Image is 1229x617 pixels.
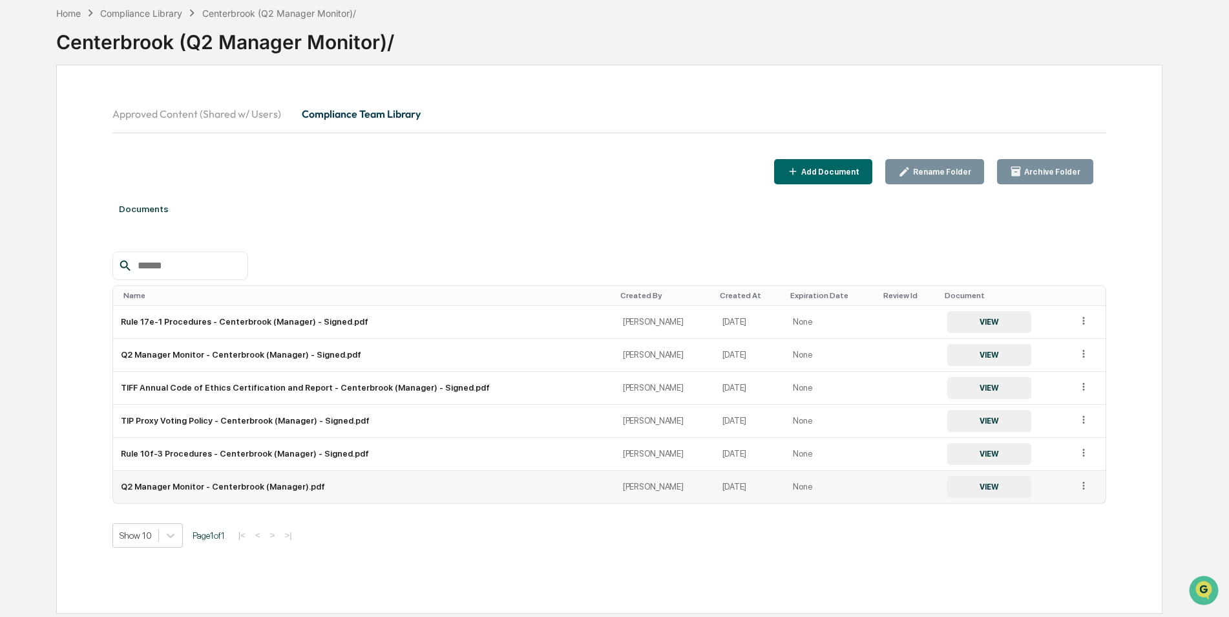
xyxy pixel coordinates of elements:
[113,405,615,438] td: TIP Proxy Voting Policy - Centerbrook (Manager) - Signed.pdf
[202,8,356,19] div: Centerbrook (Q2 Manager Monitor)/
[947,344,1031,366] button: VIEW
[129,219,156,229] span: Pylon
[235,530,249,541] button: |<
[945,291,1064,300] div: Toggle SortBy
[615,405,715,438] td: [PERSON_NAME]
[885,159,984,184] button: Rename Folder
[44,99,212,112] div: Start new chat
[8,158,89,181] a: 🖐️Preclearance
[91,219,156,229] a: Powered byPylon
[8,182,87,206] a: 🔎Data Lookup
[113,339,615,372] td: Q2 Manager Monitor - Centerbrook (Manager) - Signed.pdf
[910,168,971,177] div: Rename Folder
[113,438,615,471] td: Rule 10f-3 Procedures - Centerbrook (Manager) - Signed.pdf
[107,163,160,176] span: Attestations
[13,27,235,48] p: How can we help?
[280,530,295,541] button: >|
[56,20,1162,54] div: Centerbrook (Q2 Manager Monitor)/
[790,291,873,300] div: Toggle SortBy
[715,372,786,405] td: [DATE]
[56,8,81,19] div: Home
[113,372,615,405] td: TIFF Annual Code of Ethics Certification and Report - Centerbrook (Manager) - Signed.pdf
[113,306,615,339] td: Rule 17e-1 Procedures - Centerbrook (Manager) - Signed.pdf
[44,112,163,122] div: We're available if you need us!
[785,405,878,438] td: None
[251,530,264,541] button: <
[715,438,786,471] td: [DATE]
[291,98,431,129] button: Compliance Team Library
[615,339,715,372] td: [PERSON_NAME]
[26,163,83,176] span: Preclearance
[947,410,1031,432] button: VIEW
[1022,168,1080,177] div: Archive Folder
[1188,574,1223,609] iframe: Open customer support
[112,98,291,129] button: Approved Content (Shared w/ Users)
[785,306,878,339] td: None
[13,189,23,199] div: 🔎
[89,158,165,181] a: 🗄️Attestations
[947,476,1031,498] button: VIEW
[13,99,36,122] img: 1746055101610-c473b297-6a78-478c-a979-82029cc54cd1
[220,103,235,118] button: Start new chat
[615,471,715,503] td: [PERSON_NAME]
[123,291,610,300] div: Toggle SortBy
[715,405,786,438] td: [DATE]
[785,339,878,372] td: None
[997,159,1094,184] button: Archive Folder
[113,471,615,503] td: Q2 Manager Monitor - Centerbrook (Manager).pdf
[785,372,878,405] td: None
[615,438,715,471] td: [PERSON_NAME]
[100,8,182,19] div: Compliance Library
[620,291,709,300] div: Toggle SortBy
[883,291,934,300] div: Toggle SortBy
[266,530,279,541] button: >
[720,291,781,300] div: Toggle SortBy
[112,98,1107,129] div: secondary tabs example
[947,377,1031,399] button: VIEW
[94,164,104,175] div: 🗄️
[947,443,1031,465] button: VIEW
[26,188,81,200] span: Data Lookup
[785,471,878,503] td: None
[193,530,225,541] span: Page 1 of 1
[34,59,213,72] input: Clear
[715,306,786,339] td: [DATE]
[112,191,1107,227] div: Documents
[615,306,715,339] td: [PERSON_NAME]
[799,168,859,177] div: Add Document
[947,311,1031,333] button: VIEW
[615,372,715,405] td: [PERSON_NAME]
[774,159,873,184] button: Add Document
[715,471,786,503] td: [DATE]
[1080,291,1101,300] div: Toggle SortBy
[785,438,878,471] td: None
[13,164,23,175] div: 🖐️
[715,339,786,372] td: [DATE]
